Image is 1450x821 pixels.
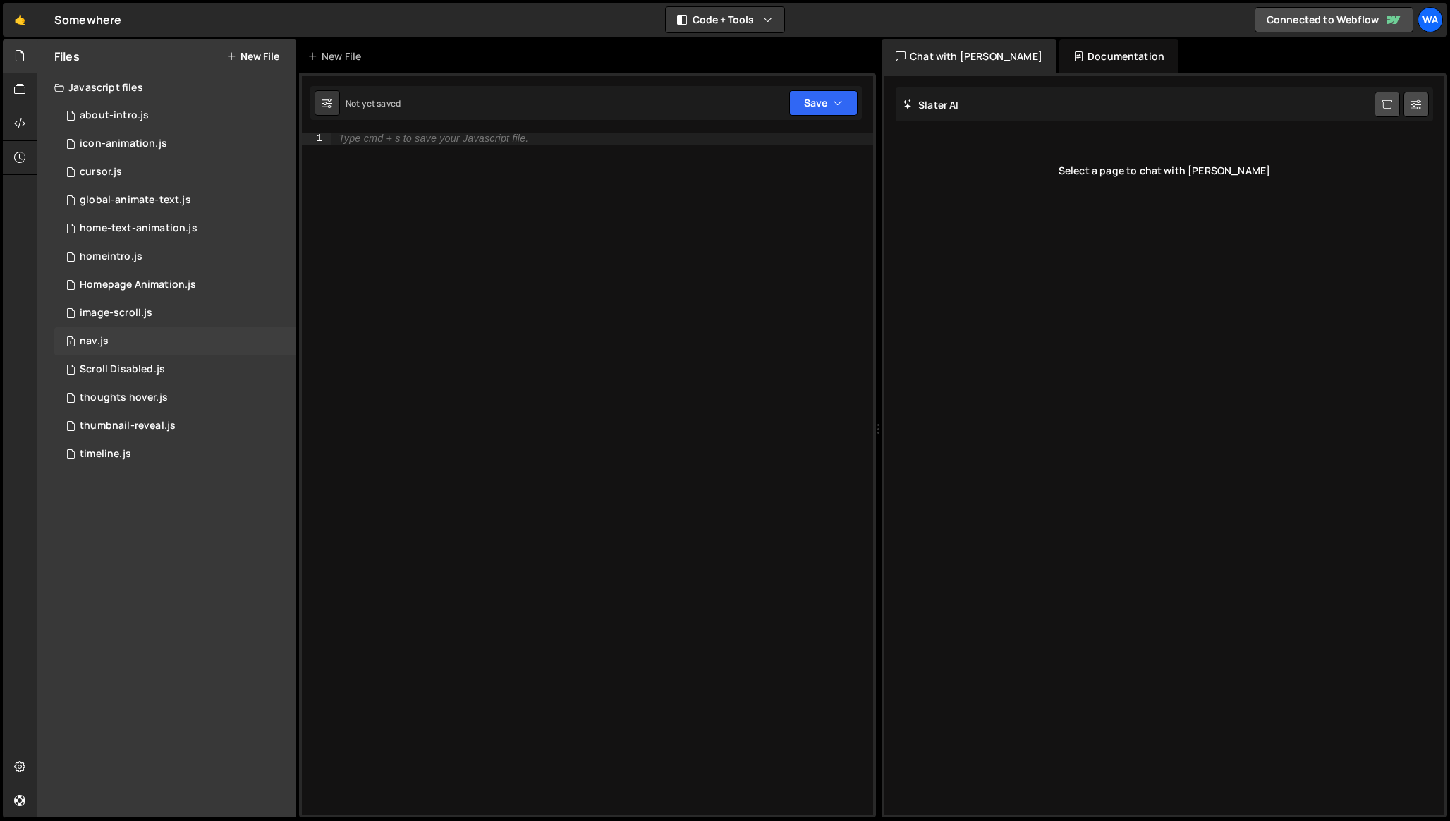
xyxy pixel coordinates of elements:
div: 16169/43960.js [54,327,296,355]
a: Connected to Webflow [1255,7,1413,32]
div: thoughts hover.js [80,391,168,404]
div: 16169/43539.js [54,271,296,299]
div: 16169/43492.js [54,299,296,327]
button: Save [789,90,858,116]
div: Scroll Disabled.js [80,363,165,376]
button: Code + Tools [666,7,784,32]
span: 1 [66,337,75,348]
div: homeintro.js [80,250,142,263]
div: 16169/43473.js [54,102,296,130]
div: timeline.js [80,448,131,461]
div: Documentation [1059,39,1178,73]
div: Select a page to chat with [PERSON_NAME] [896,142,1433,199]
a: 🤙 [3,3,37,37]
div: Javascript files [37,73,296,102]
div: 16169/43632.js [54,384,296,412]
div: 1 [302,133,331,145]
h2: Slater AI [903,98,959,111]
div: Type cmd + s to save your Javascript file. [339,133,528,144]
div: thumbnail-reveal.js [80,420,176,432]
div: about-intro.js [80,109,149,122]
div: 16169/43943.js [54,412,296,440]
div: Somewhere [54,11,121,28]
div: cursor.js [80,166,122,178]
div: Not yet saved [346,97,401,109]
a: Wa [1418,7,1443,32]
div: 16169/43840.js [54,158,296,186]
div: New File [307,49,367,63]
div: Homepage Animation.js [80,279,196,291]
div: image-scroll.js [80,307,152,320]
div: global-animate-text.js [80,194,191,207]
div: nav.js [80,335,109,348]
div: 16169/43836.js [54,214,296,243]
h2: Files [54,49,80,64]
div: 16169/43484.js [54,355,296,384]
div: Chat with [PERSON_NAME] [882,39,1056,73]
div: icon-animation.js [80,138,167,150]
div: 16169/43650.js [54,440,296,468]
div: 16169/45106.js [54,130,296,158]
div: home-text-animation.js [80,222,197,235]
div: 16169/43896.js [54,186,296,214]
button: New File [226,51,279,62]
div: 16169/43658.js [54,243,296,271]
